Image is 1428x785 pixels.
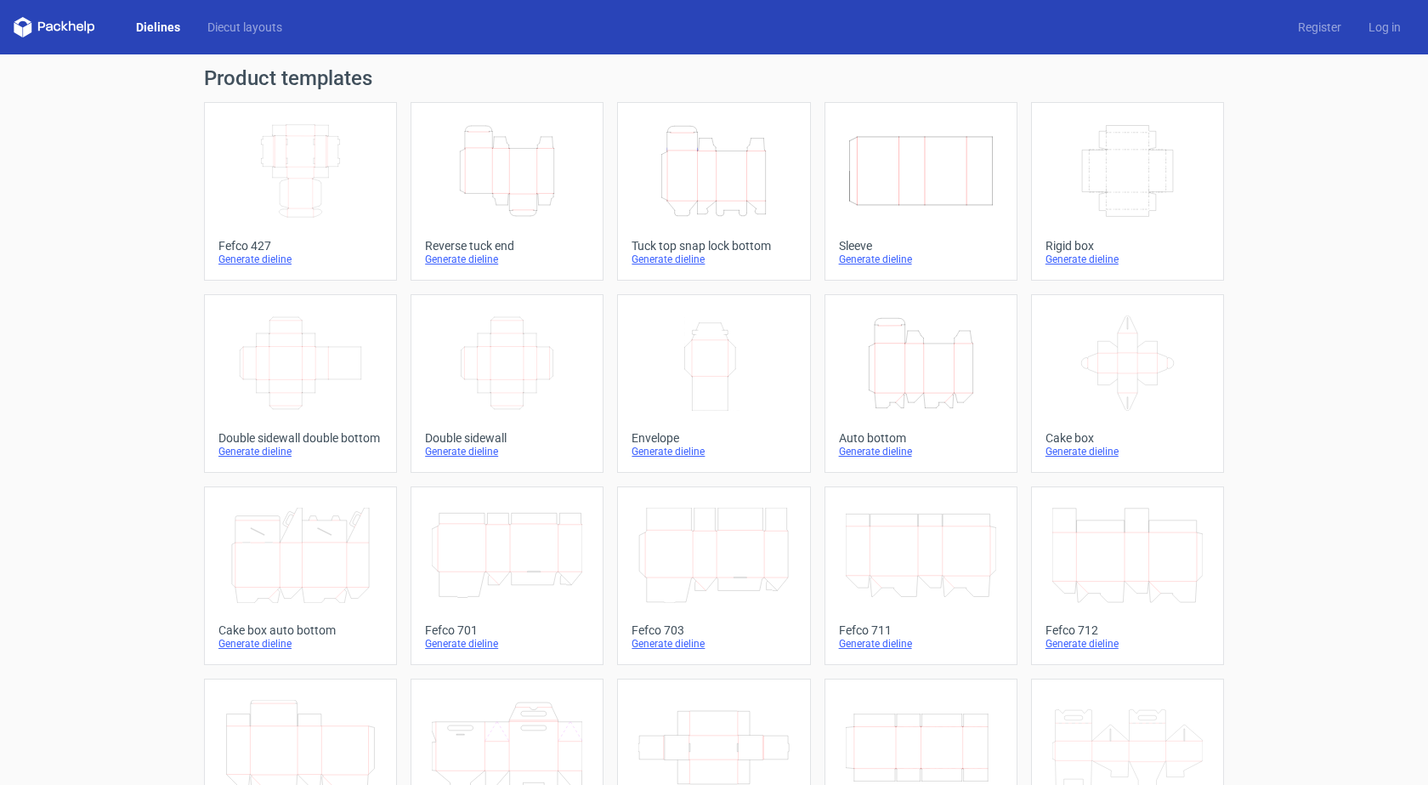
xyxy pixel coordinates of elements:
a: Fefco 703Generate dieline [617,486,810,665]
div: Generate dieline [425,253,589,266]
a: Double sidewallGenerate dieline [411,294,603,473]
div: Sleeve [839,239,1003,253]
a: Cake box auto bottomGenerate dieline [204,486,397,665]
a: Cake boxGenerate dieline [1031,294,1224,473]
div: Generate dieline [425,445,589,458]
div: Fefco 703 [632,623,796,637]
div: Generate dieline [839,637,1003,651]
div: Generate dieline [1045,637,1210,651]
a: Fefco 701Generate dieline [411,486,603,665]
div: Generate dieline [632,253,796,266]
div: Generate dieline [1045,253,1210,266]
a: Fefco 711Generate dieline [824,486,1017,665]
div: Double sidewall double bottom [218,431,382,445]
a: SleeveGenerate dieline [824,102,1017,281]
a: Register [1284,19,1355,36]
a: Auto bottomGenerate dieline [824,294,1017,473]
div: Envelope [632,431,796,445]
div: Fefco 711 [839,623,1003,637]
div: Cake box [1045,431,1210,445]
div: Generate dieline [632,445,796,458]
a: Fefco 427Generate dieline [204,102,397,281]
div: Fefco 701 [425,623,589,637]
div: Double sidewall [425,431,589,445]
div: Generate dieline [218,637,382,651]
a: Diecut layouts [194,19,296,36]
div: Generate dieline [632,637,796,651]
a: Rigid boxGenerate dieline [1031,102,1224,281]
a: EnvelopeGenerate dieline [617,294,810,473]
div: Generate dieline [425,637,589,651]
div: Generate dieline [1045,445,1210,458]
div: Tuck top snap lock bottom [632,239,796,253]
h1: Product templates [204,68,1224,88]
a: Double sidewall double bottomGenerate dieline [204,294,397,473]
a: Dielines [122,19,194,36]
div: Generate dieline [839,253,1003,266]
a: Tuck top snap lock bottomGenerate dieline [617,102,810,281]
div: Generate dieline [218,445,382,458]
div: Fefco 712 [1045,623,1210,637]
a: Fefco 712Generate dieline [1031,486,1224,665]
div: Auto bottom [839,431,1003,445]
div: Reverse tuck end [425,239,589,253]
div: Cake box auto bottom [218,623,382,637]
div: Fefco 427 [218,239,382,253]
div: Rigid box [1045,239,1210,253]
a: Reverse tuck endGenerate dieline [411,102,603,281]
a: Log in [1355,19,1414,36]
div: Generate dieline [839,445,1003,458]
div: Generate dieline [218,253,382,266]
